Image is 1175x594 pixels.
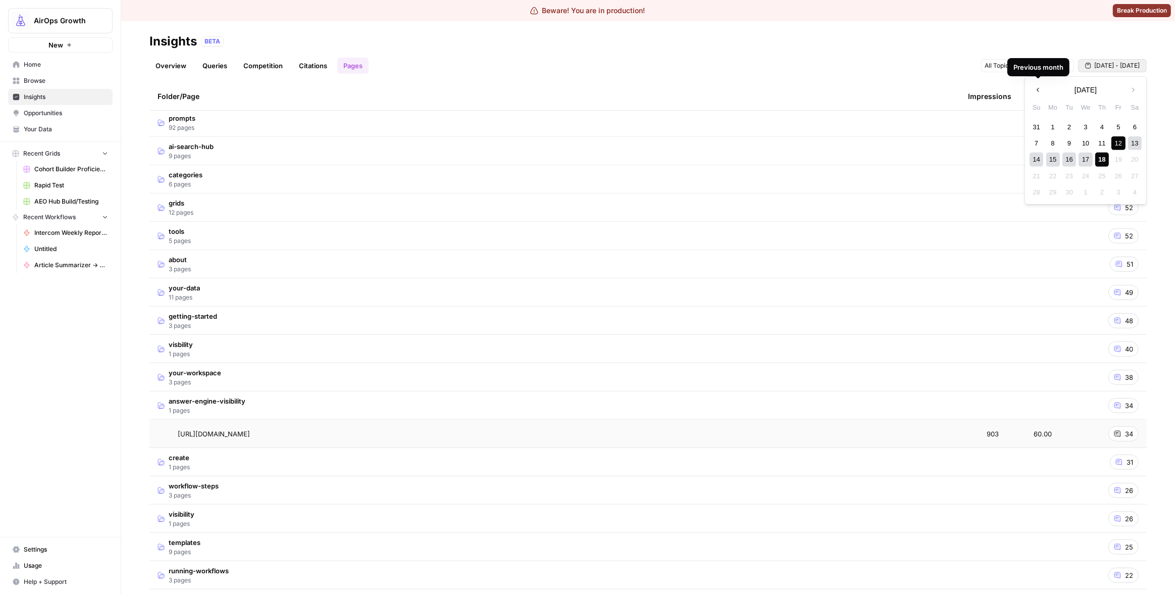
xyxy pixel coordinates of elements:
span: prompts [169,113,195,123]
div: Su [1030,101,1043,114]
span: 3 pages [169,378,221,387]
div: Choose Monday, September 15th, 2025 [1046,153,1060,166]
span: 52 [1125,231,1133,241]
a: Rapid Test [19,177,113,193]
a: Intercom Weekly Report to Slack [19,225,113,241]
span: 26 [1125,485,1133,496]
div: Choose Wednesday, September 3rd, 2025 [1079,120,1093,133]
div: Not available Wednesday, October 1st, 2025 [1079,185,1093,199]
span: New [48,40,63,50]
a: Cohort Builder Proficiency Scorer [19,161,113,177]
a: Queries [196,58,233,74]
span: Intercom Weekly Report to Slack [34,228,108,237]
span: 40 [1125,344,1133,354]
span: 60.00 [1034,429,1052,439]
div: Sa [1128,101,1142,114]
a: Settings [8,541,113,558]
div: Mo [1046,101,1060,114]
div: Choose Sunday, September 14th, 2025 [1030,153,1043,166]
span: [DATE] [1075,85,1097,95]
span: answer-engine-visibility [169,396,245,406]
a: Overview [149,58,192,74]
span: about [169,255,191,265]
div: Choose Sunday, August 31st, 2025 [1030,120,1043,133]
span: [URL][DOMAIN_NAME] [178,429,250,439]
div: Choose Friday, September 5th, 2025 [1111,120,1125,133]
span: Browse [24,76,108,85]
span: Opportunities [24,109,108,118]
div: Previous month [1013,62,1063,72]
img: AirOps Growth Logo [12,12,30,30]
span: 51 [1127,259,1133,269]
span: 1 pages [169,463,190,472]
div: Not available Sunday, September 28th, 2025 [1030,185,1043,199]
span: 12 pages [169,208,193,217]
div: Choose Thursday, September 4th, 2025 [1095,120,1109,133]
span: tools [169,226,191,236]
span: 22 [1125,570,1133,580]
span: Rapid Test [34,181,108,190]
span: Untitled [34,244,108,254]
div: Fr [1111,101,1125,114]
span: 52 [1125,203,1133,213]
div: Not available Thursday, October 2nd, 2025 [1095,185,1109,199]
span: 903 [987,429,999,439]
span: 38 [1125,372,1133,382]
div: Not available Tuesday, September 23rd, 2025 [1062,169,1076,183]
button: Recent Workflows [8,210,113,225]
div: Choose Thursday, September 18th, 2025 [1095,153,1109,166]
button: Help + Support [8,574,113,590]
span: workflow-steps [169,481,219,491]
div: Choose Friday, September 12th, 2025 [1111,136,1125,150]
a: AEO Hub Build/Testing [19,193,113,210]
div: Choose Monday, September 1st, 2025 [1046,120,1060,133]
div: Choose Sunday, September 7th, 2025 [1030,136,1043,150]
span: 1 pages [169,519,194,528]
button: Workspace: AirOps Growth [8,8,113,33]
span: getting-started [169,311,217,321]
span: 6 pages [169,180,202,189]
span: Home [24,60,108,69]
span: 26 [1125,514,1133,524]
div: Not available Saturday, October 4th, 2025 [1128,185,1142,199]
span: Article Summarizer -> Key Takeaways 🟢 [34,261,108,270]
a: Insights [8,89,113,105]
span: Help + Support [24,577,108,586]
div: Tu [1062,101,1076,114]
div: [DATE] - [DATE] [1025,76,1147,205]
span: visibility [169,509,194,519]
span: 5 pages [169,236,191,245]
div: Not available Friday, October 3rd, 2025 [1111,185,1125,199]
span: 92 pages [169,123,195,132]
span: visbility [169,339,193,350]
div: Choose Thursday, September 11th, 2025 [1095,136,1109,150]
div: Th [1095,101,1109,114]
a: Article Summarizer -> Key Takeaways 🟢 [19,257,113,273]
a: Browse [8,73,113,89]
div: Choose Saturday, September 6th, 2025 [1128,120,1142,133]
div: Not available Tuesday, September 30th, 2025 [1062,185,1076,199]
div: Choose Wednesday, September 17th, 2025 [1079,153,1093,166]
div: Not available Monday, September 22nd, 2025 [1046,169,1060,183]
span: running-workflows [169,566,229,576]
span: your-workspace [169,368,221,378]
a: Opportunities [8,105,113,121]
span: 25 [1125,542,1133,552]
span: [DATE] - [DATE] [1094,61,1140,70]
div: Impressions [968,82,1011,110]
span: your-data [169,283,200,293]
button: Break Production [1113,4,1171,17]
span: 1 pages [169,406,245,415]
span: Your Data [24,125,108,134]
a: Competition [237,58,289,74]
span: grids [169,198,193,208]
a: Usage [8,558,113,574]
span: ai-search-hub [169,141,214,152]
div: BETA [201,36,224,46]
div: month 2025-09 [1028,119,1143,201]
span: AirOps Growth [34,16,95,26]
div: Beware! You are in production! [530,6,645,16]
a: Your Data [8,121,113,137]
a: Untitled [19,241,113,257]
span: Usage [24,561,108,570]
